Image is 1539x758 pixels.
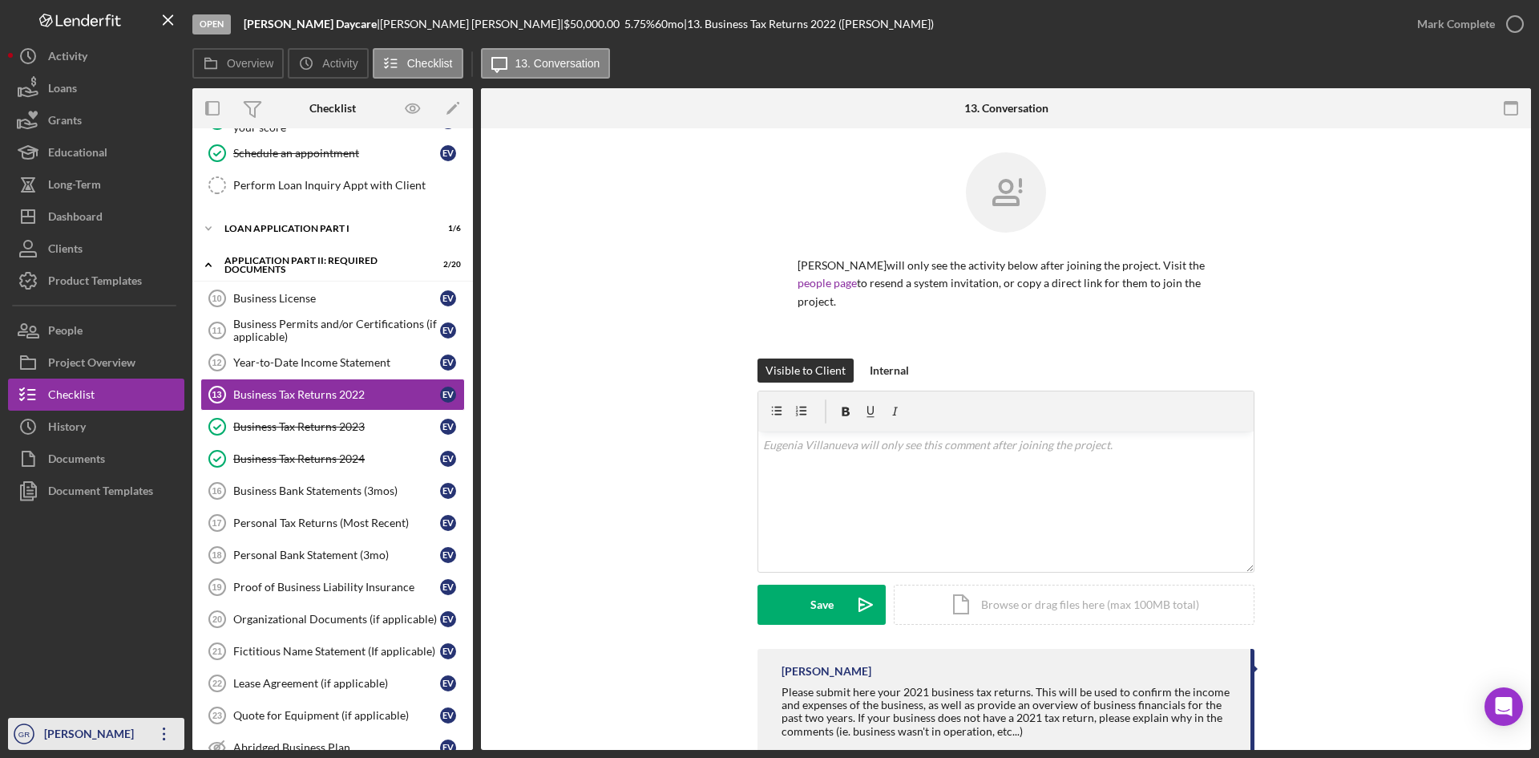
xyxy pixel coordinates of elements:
[244,18,380,30] div: |
[782,686,1234,737] div: Please submit here your 2021 business tax returns. This will be used to confirm the income and ex...
[200,443,465,475] a: Business Tax Returns 2024EV
[322,57,357,70] label: Activity
[212,358,221,367] tspan: 12
[440,451,456,467] div: E V
[8,265,184,297] button: Product Templates
[440,515,456,531] div: E V
[200,603,465,635] a: 20Organizational Documents (if applicable)EV
[244,17,377,30] b: [PERSON_NAME] Daycare
[48,136,107,172] div: Educational
[1401,8,1531,40] button: Mark Complete
[8,411,184,443] button: History
[8,347,184,379] button: Project Overview
[200,667,465,699] a: 22Lease Agreement (if applicable)EV
[200,539,465,571] a: 18Personal Bank Statement (3mo)EV
[192,48,284,79] button: Overview
[964,102,1048,115] div: 13. Conversation
[515,57,600,70] label: 13. Conversation
[440,145,456,161] div: E V
[8,40,184,72] button: Activity
[440,740,456,756] div: E V
[48,411,86,447] div: History
[373,48,463,79] button: Checklist
[40,718,144,754] div: [PERSON_NAME]
[233,318,440,343] div: Business Permits and/or Certifications (if applicable)
[407,57,453,70] label: Checklist
[212,518,221,528] tspan: 17
[200,475,465,507] a: 16Business Bank Statements (3mos)EV
[432,260,461,270] div: 2 / 20
[655,18,684,30] div: 60 mo
[233,645,440,658] div: Fictitious Name Statement (If applicable)
[440,707,456,724] div: E V
[212,614,222,624] tspan: 20
[48,168,101,205] div: Long-Term
[8,443,184,475] button: Documents
[224,224,421,233] div: Loan Application Part I
[862,359,917,383] button: Internal
[810,585,834,625] div: Save
[8,314,184,347] button: People
[288,48,368,79] button: Activity
[8,136,184,168] button: Educational
[233,452,440,465] div: Business Tax Returns 2024
[563,18,624,30] div: $50,000.00
[8,379,184,411] button: Checklist
[200,347,465,379] a: 12Year-to-Date Income StatementEV
[200,314,465,347] a: 11Business Permits and/or Certifications (if applicable)EV
[440,290,456,306] div: E V
[233,709,440,722] div: Quote for Equipment (if applicable)
[624,18,655,30] div: 5.75 %
[18,730,30,739] text: GR
[212,647,222,656] tspan: 21
[233,517,440,529] div: Personal Tax Returns (Most Recent)
[212,582,221,592] tspan: 19
[48,475,153,511] div: Document Templates
[432,224,461,233] div: 1 / 6
[48,379,95,415] div: Checklist
[440,547,456,563] div: E V
[440,322,456,338] div: E V
[48,233,83,269] div: Clients
[224,256,421,274] div: Application Part II: Required Documents
[440,579,456,595] div: E V
[765,359,846,383] div: Visible to Client
[8,104,184,136] button: Grants
[798,276,857,290] a: people page
[233,741,440,754] div: Abridged Business Plan
[192,14,231,34] div: Open
[48,314,83,351] div: People
[8,475,184,507] button: Document Templates
[440,643,456,659] div: E V
[684,18,934,30] div: | 13. Business Tax Returns 2022 ([PERSON_NAME])
[200,635,465,667] a: 21Fictitious Name Statement (If applicable)EV
[440,355,456,371] div: E V
[233,356,440,369] div: Year-to-Date Income Statement
[48,265,142,301] div: Product Templates
[440,419,456,435] div: E V
[233,147,440,160] div: Schedule an appointment
[212,294,221,303] tspan: 10
[212,679,222,688] tspan: 22
[212,326,221,335] tspan: 11
[227,57,273,70] label: Overview
[48,72,77,108] div: Loans
[233,179,464,192] div: Perform Loan Inquiry Appt with Client
[200,571,465,603] a: 19Proof of Business Liability InsuranceEV
[200,699,465,732] a: 23Quote for Equipment (if applicable)EV
[212,711,222,720] tspan: 23
[8,201,184,233] a: Dashboard
[8,72,184,104] button: Loans
[233,677,440,690] div: Lease Agreement (if applicable)
[233,484,440,497] div: Business Bank Statements (3mos)
[212,486,221,496] tspan: 16
[1417,8,1495,40] div: Mark Complete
